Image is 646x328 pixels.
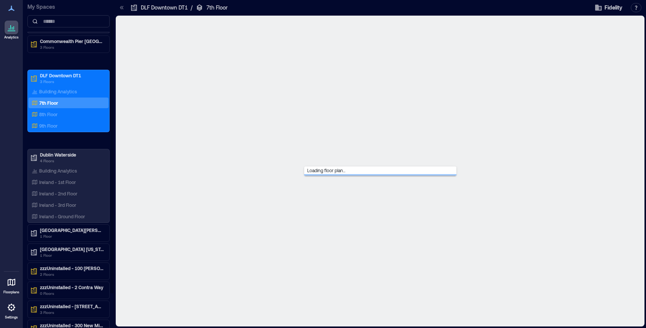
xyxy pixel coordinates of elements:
p: Ireland - 1st Floor [39,179,76,185]
p: Building Analytics [39,88,77,94]
p: Floorplans [3,290,19,294]
button: Fidelity [592,2,625,14]
a: Floorplans [1,273,22,297]
p: 3 Floors [40,309,104,315]
p: 7th Floor [206,4,228,11]
p: DLF Downtown DT1 [40,72,104,78]
p: My Spaces [27,3,110,11]
p: Dublin Waterside [40,152,104,158]
span: Fidelity [605,4,622,11]
p: DLF Downtown DT1 [141,4,188,11]
p: [GEOGRAPHIC_DATA] [US_STATE] [40,246,104,252]
a: Settings [2,298,21,322]
p: Ireland - Ground Floor [39,213,85,219]
p: zzzUninstalled - 100 [PERSON_NAME] [40,265,104,271]
p: 4 Floors [40,158,104,164]
p: 3 Floors [40,44,104,50]
p: / [191,4,193,11]
p: 7th Floor [39,100,58,106]
p: Settings [5,315,18,320]
p: Ireland - 3rd Floor [39,202,76,208]
p: Ireland - 2nd Floor [39,190,77,197]
span: Loading floor plan... [304,165,348,176]
p: 8th Floor [39,111,57,117]
p: Commonwealth Pier [GEOGRAPHIC_DATA] [40,38,104,44]
p: 0 Floors [40,290,104,296]
p: zzzUninstalled - [STREET_ADDRESS] [40,303,104,309]
p: Analytics [4,35,19,40]
a: Analytics [2,18,21,42]
p: 1 Floor [40,252,104,258]
p: Building Analytics [39,168,77,174]
p: 3 Floors [40,78,104,85]
p: 9th Floor [39,123,57,129]
p: [GEOGRAPHIC_DATA][PERSON_NAME] [40,227,104,233]
p: zzzUninstalled - 2 Contra Way [40,284,104,290]
p: 1 Floor [40,233,104,239]
p: 2 Floors [40,271,104,277]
